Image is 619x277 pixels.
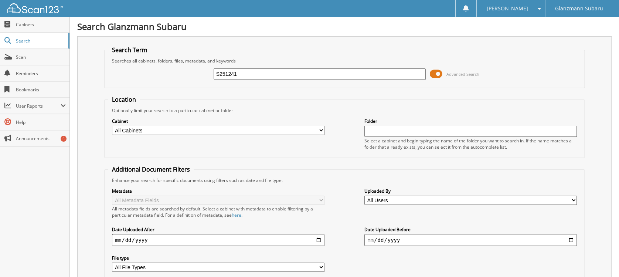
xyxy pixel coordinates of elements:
span: Announcements [16,135,66,142]
span: Scan [16,54,66,60]
span: User Reports [16,103,61,109]
div: Searches all cabinets, folders, files, metadata, and keywords [108,58,580,64]
span: Advanced Search [446,71,479,77]
label: File type [112,255,324,261]
label: Folder [364,118,577,124]
span: Bookmarks [16,87,66,93]
img: scan123-logo-white.svg [7,3,63,13]
label: Date Uploaded After [112,226,324,233]
input: start [112,234,324,246]
h1: Search Glanzmann Subaru [77,20,612,33]
label: Metadata [112,188,324,194]
iframe: Chat Widget [582,241,619,277]
legend: Search Term [108,46,151,54]
div: Enhance your search for specific documents using filters such as date and file type. [108,177,580,183]
span: Glanzmann Subaru [555,6,603,11]
div: 5 [61,136,67,142]
span: Search [16,38,65,44]
span: Help [16,119,66,125]
a: here [232,212,241,218]
span: Cabinets [16,21,66,28]
input: end [364,234,577,246]
span: Reminders [16,70,66,77]
span: [PERSON_NAME] [486,6,528,11]
div: Select a cabinet and begin typing the name of the folder you want to search in. If the name match... [364,138,577,150]
label: Date Uploaded Before [364,226,577,233]
div: Optionally limit your search to a particular cabinet or folder [108,107,580,114]
label: Cabinet [112,118,324,124]
legend: Location [108,95,140,104]
legend: Additional Document Filters [108,165,194,173]
div: All metadata fields are searched by default. Select a cabinet with metadata to enable filtering b... [112,206,324,218]
label: Uploaded By [364,188,577,194]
